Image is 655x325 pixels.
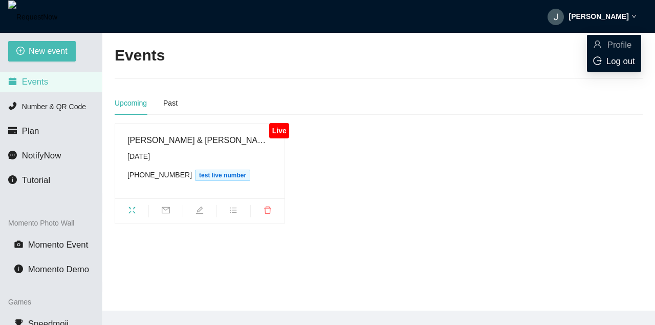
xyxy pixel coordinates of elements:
span: mail [149,206,182,217]
button: plus-circleNew event [8,41,76,62]
span: plus-circle [16,47,25,56]
span: Number & QR Code [22,103,86,111]
span: bars [217,206,250,217]
div: [DATE] [127,151,272,162]
span: Plan [22,126,39,136]
div: [PHONE_NUMBER] [127,169,272,181]
span: phone [8,101,17,110]
h2: Events [115,45,165,66]
span: down [631,14,637,19]
span: Momento Demo [28,265,89,274]
span: info-circle [14,265,23,273]
img: ACg8ocK3gkUkjpe1c0IxWLUlv1TSlZ79iN_bDPixWr38nCtUbSolTQ=s96-c [548,9,564,25]
span: NotifyNow [22,151,61,160]
span: test live number [195,170,250,181]
span: fullscreen [115,206,148,217]
span: info-circle [8,175,17,184]
div: Live [269,123,289,138]
span: Events [22,77,48,87]
span: Momento Event [28,240,89,250]
span: Tutorial [22,175,50,185]
div: Past [163,97,178,109]
span: New event [29,45,68,57]
span: Log out [606,56,635,66]
span: camera [14,240,23,249]
span: message [8,151,17,159]
div: [PERSON_NAME] & [PERSON_NAME]'s Big Day [127,134,272,147]
strong: [PERSON_NAME] [569,12,629,21]
span: edit [183,206,216,217]
img: RequestNow [8,1,57,33]
span: logout [593,56,602,65]
span: calendar [8,77,17,86]
span: credit-card [8,126,17,135]
span: user [593,40,602,49]
span: Profile [607,40,632,50]
div: Upcoming [115,97,147,109]
span: delete [251,206,285,217]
